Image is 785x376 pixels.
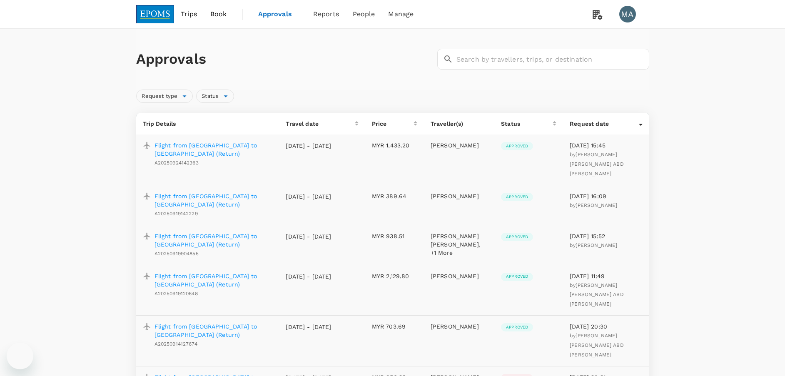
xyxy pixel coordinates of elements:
div: Price [372,120,414,128]
span: [PERSON_NAME] [PERSON_NAME] ABD [PERSON_NAME] [570,282,624,307]
span: by [570,202,617,208]
span: Reports [313,9,339,19]
div: Request type [136,90,193,103]
span: Approved [501,324,533,330]
div: Request date [570,120,638,128]
a: Flight from [GEOGRAPHIC_DATA] to [GEOGRAPHIC_DATA] (Return) [155,141,273,158]
span: by [570,333,624,358]
p: [DATE] - [DATE] [286,323,331,331]
div: MA [619,6,636,22]
p: MYR 2,129.80 [372,272,417,280]
p: [DATE] - [DATE] [286,232,331,241]
p: Traveller(s) [431,120,488,128]
p: [PERSON_NAME] [431,272,488,280]
span: by [570,282,624,307]
span: A20250924142363 [155,160,199,166]
span: A20250914127674 [155,341,197,347]
p: [DATE] - [DATE] [286,142,331,150]
span: Request type [137,92,183,100]
p: [PERSON_NAME] [431,322,488,331]
a: Flight from [GEOGRAPHIC_DATA] to [GEOGRAPHIC_DATA] (Return) [155,192,273,209]
p: [PERSON_NAME] [PERSON_NAME], +1 More [431,232,488,257]
p: [DATE] 20:30 [570,322,642,331]
img: EPOMS SDN BHD [136,5,174,23]
p: [DATE] 15:45 [570,141,642,149]
input: Search by travellers, trips, or destination [456,49,649,70]
span: Approved [501,194,533,200]
span: by [570,242,617,248]
a: Flight from [GEOGRAPHIC_DATA] to [GEOGRAPHIC_DATA] (Return) [155,232,273,249]
span: Manage [388,9,414,19]
div: Status [196,90,234,103]
iframe: Button to launch messaging window [7,343,33,369]
p: Trip Details [143,120,273,128]
p: [DATE] - [DATE] [286,272,331,281]
a: Flight from [GEOGRAPHIC_DATA] to [GEOGRAPHIC_DATA] (Return) [155,322,273,339]
div: Status [501,120,553,128]
p: [DATE] 15:52 [570,232,642,240]
span: [PERSON_NAME] [PERSON_NAME] ABD [PERSON_NAME] [570,333,624,358]
span: Trips [181,9,197,19]
a: Flight from [GEOGRAPHIC_DATA] to [GEOGRAPHIC_DATA] (Return) [155,272,273,289]
p: MYR 703.69 [372,322,417,331]
span: [PERSON_NAME] [PERSON_NAME] ABD [PERSON_NAME] [570,152,624,177]
span: Approvals [258,9,300,19]
span: Approved [501,274,533,279]
span: A20250919904855 [155,251,199,256]
p: [PERSON_NAME] [431,141,488,149]
p: [PERSON_NAME] [431,192,488,200]
span: [PERSON_NAME] [576,242,617,248]
span: by [570,152,624,177]
span: Book [210,9,227,19]
p: [DATE] 16:09 [570,192,642,200]
span: Approved [501,234,533,240]
span: Status [197,92,224,100]
p: MYR 938.51 [372,232,417,240]
span: People [353,9,375,19]
span: A20250919142229 [155,211,198,217]
h1: Approvals [136,50,434,68]
p: MYR 389.64 [372,192,417,200]
p: [DATE] 11:49 [570,272,642,280]
span: A20250919120648 [155,291,198,296]
div: Travel date [286,120,354,128]
span: Approved [501,143,533,149]
p: MYR 1,433.20 [372,141,417,149]
p: [DATE] - [DATE] [286,192,331,201]
span: [PERSON_NAME] [576,202,617,208]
